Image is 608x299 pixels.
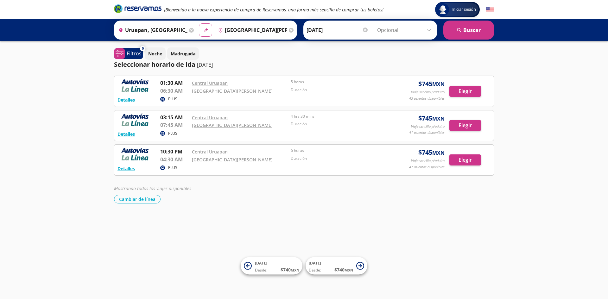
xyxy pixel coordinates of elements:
[127,50,142,57] p: Filtros
[291,268,299,272] small: MXN
[418,79,445,89] span: $ 745
[216,22,287,38] input: Buscar Destino
[418,114,445,123] span: $ 745
[241,257,302,275] button: [DATE]Desde:$740MXN
[345,268,353,272] small: MXN
[411,90,445,95] p: Viaje sencillo p/adulto
[117,131,135,137] button: Detalles
[114,48,143,59] button: 0Filtros
[148,50,162,57] p: Noche
[411,158,445,164] p: Viaje sencillo p/adulto
[409,130,445,135] p: 41 asientos disponibles
[197,61,213,69] p: [DATE]
[409,165,445,170] p: 47 asientos disponibles
[409,96,445,101] p: 43 asientos disponibles
[291,148,386,153] p: 6 horas
[307,22,369,38] input: Elegir Fecha
[145,47,166,60] button: Noche
[281,266,299,273] span: $ 740
[171,50,195,57] p: Madrugada
[291,121,386,127] p: Duración
[192,122,273,128] a: [GEOGRAPHIC_DATA][PERSON_NAME]
[255,267,267,273] span: Desde:
[114,60,195,69] p: Seleccionar horario de ida
[117,114,152,126] img: RESERVAMOS
[192,80,228,86] a: Central Uruapan
[168,165,177,171] p: PLUS
[168,131,177,136] p: PLUS
[418,148,445,157] span: $ 745
[449,120,481,131] button: Elegir
[255,260,267,266] span: [DATE]
[114,185,191,191] em: Mostrando todos los viajes disponibles
[192,115,228,121] a: Central Uruapan
[291,87,386,93] p: Duración
[160,121,189,129] p: 07:45 AM
[160,156,189,163] p: 04:30 AM
[449,6,478,13] span: Iniciar sesión
[486,6,494,14] button: English
[192,149,228,155] a: Central Uruapan
[449,154,481,165] button: Elegir
[306,257,367,275] button: [DATE]Desde:$740MXN
[377,22,434,38] input: Opcional
[291,114,386,119] p: 4 hrs 30 mins
[309,267,321,273] span: Desde:
[117,165,135,172] button: Detalles
[160,79,189,87] p: 01:30 AM
[160,148,189,155] p: 10:30 PM
[114,195,161,203] button: Cambiar de línea
[117,79,152,92] img: RESERVAMOS
[114,4,161,13] i: Brand Logo
[411,124,445,129] p: Viaje sencillo p/adulto
[432,115,445,122] small: MXN
[142,46,144,51] span: 0
[168,96,177,102] p: PLUS
[432,81,445,88] small: MXN
[117,148,152,160] img: RESERVAMOS
[114,4,161,15] a: Brand Logo
[334,266,353,273] span: $ 740
[449,86,481,97] button: Elegir
[117,97,135,103] button: Detalles
[291,156,386,161] p: Duración
[192,88,273,94] a: [GEOGRAPHIC_DATA][PERSON_NAME]
[432,149,445,156] small: MXN
[167,47,199,60] button: Madrugada
[309,260,321,266] span: [DATE]
[160,87,189,95] p: 06:30 AM
[192,157,273,163] a: [GEOGRAPHIC_DATA][PERSON_NAME]
[160,114,189,121] p: 03:15 AM
[443,21,494,40] button: Buscar
[116,22,187,38] input: Buscar Origen
[291,79,386,85] p: 5 horas
[164,7,383,13] em: ¡Bienvenido a la nueva experiencia de compra de Reservamos, una forma más sencilla de comprar tus...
